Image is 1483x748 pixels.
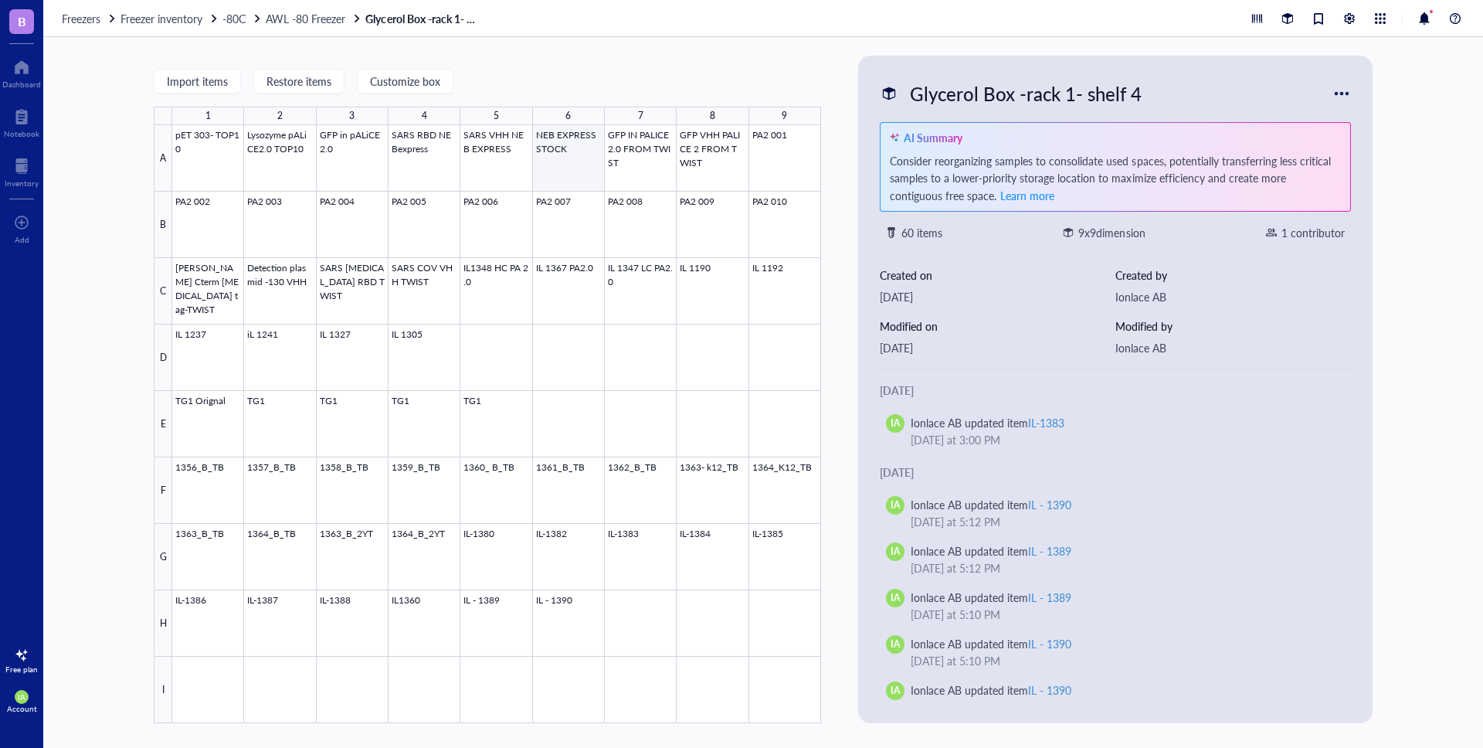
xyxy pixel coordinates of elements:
a: IAIonlace AB updated itemIL - 1390[DATE] at 5:09 PM [880,675,1351,722]
div: C [154,258,172,325]
div: IL - 1390 [1028,636,1071,651]
div: IL-1383 [1028,415,1064,430]
span: IA [891,416,900,430]
div: AI Summary [904,129,962,146]
div: [DATE] at 5:12 PM [911,559,1332,576]
div: Ionlace AB [1115,288,1351,305]
div: Account [7,704,37,713]
div: Ionlace AB [1115,339,1351,356]
div: Add [15,235,29,244]
span: IA [891,684,900,698]
div: [DATE] [880,382,1351,399]
span: B [18,12,26,31]
div: Created on [880,267,1115,284]
div: E [154,391,172,457]
div: 4 [422,106,427,126]
div: IL - 1389 [1028,590,1071,605]
a: IAIonlace AB updated itemIL - 1390[DATE] at 5:10 PM [880,629,1351,675]
div: F [154,457,172,524]
button: Customize box [357,69,453,93]
div: [DATE] at 5:09 PM [911,699,1332,716]
div: Created by [1115,267,1351,284]
span: -80C [222,11,246,26]
div: Inventory [5,178,39,188]
a: Dashboard [2,55,41,89]
a: -80CAWL -80 Freezer [222,12,362,25]
div: Ionlace AB updated item [911,414,1064,431]
div: Consider reorganizing samples to consolidate used spaces, potentially transferring less critical ... [890,152,1341,205]
div: Ionlace AB updated item [911,542,1071,559]
span: Customize box [370,75,440,87]
span: AWL -80 Freezer [266,11,345,26]
a: Freezer inventory [120,12,219,25]
div: 3 [349,106,355,126]
div: [DATE] at 5:12 PM [911,513,1332,530]
a: Inventory [5,154,39,188]
div: [DATE] at 3:00 PM [911,431,1332,448]
button: Learn more [999,186,1055,205]
div: Modified on [880,318,1115,335]
div: [DATE] at 5:10 PM [911,606,1332,623]
button: Restore items [253,69,344,93]
div: 6 [565,106,571,126]
div: 5 [494,106,499,126]
div: 8 [710,106,715,126]
div: Glycerol Box -rack 1- shelf 4 [903,77,1149,110]
div: 60 items [901,224,942,241]
a: Freezers [62,12,117,25]
div: IL - 1390 [1028,682,1071,698]
div: [DATE] [880,464,1351,481]
div: Free plan [5,665,38,674]
a: IAIonlace AB updated itemIL - 1389[DATE] at 5:10 PM [880,583,1351,629]
div: 1 [205,106,211,126]
span: IA [891,498,900,512]
div: I [154,657,172,723]
span: Freezer inventory [120,11,202,26]
div: H [154,590,172,657]
div: G [154,524,172,590]
span: Import items [167,75,228,87]
span: IA [891,591,900,605]
span: IA [18,692,25,702]
button: Import items [154,69,241,93]
div: [DATE] at 5:10 PM [911,652,1332,669]
span: IA [891,637,900,651]
span: IA [891,545,900,559]
span: Learn more [1000,188,1054,203]
a: IAIonlace AB updated itemIL - 1390[DATE] at 5:12 PM [880,490,1351,536]
div: D [154,325,172,391]
span: Freezers [62,11,100,26]
div: Notebook [4,129,39,138]
div: IL - 1390 [1028,497,1071,512]
div: Ionlace AB updated item [911,682,1071,699]
div: [DATE] [880,288,1115,305]
div: Ionlace AB updated item [911,589,1071,606]
div: Ionlace AB updated item [911,496,1071,513]
a: Notebook [4,104,39,138]
a: IAIonlace AB updated itemIL-1383[DATE] at 3:00 PM [880,408,1351,454]
span: Restore items [266,75,331,87]
a: IAIonlace AB updated itemIL - 1389[DATE] at 5:12 PM [880,536,1351,583]
div: 7 [638,106,643,126]
div: B [154,192,172,258]
div: Ionlace AB updated item [911,635,1071,652]
div: 1 contributor [1281,224,1345,241]
a: Glycerol Box -rack 1- shelf 4 [365,12,481,25]
div: IL - 1389 [1028,543,1071,559]
div: Modified by [1115,318,1351,335]
div: 2 [277,106,283,126]
div: Dashboard [2,80,41,89]
div: A [154,125,172,192]
div: [DATE] [880,339,1115,356]
div: 9 [782,106,787,126]
div: 9 x 9 dimension [1078,224,1145,241]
